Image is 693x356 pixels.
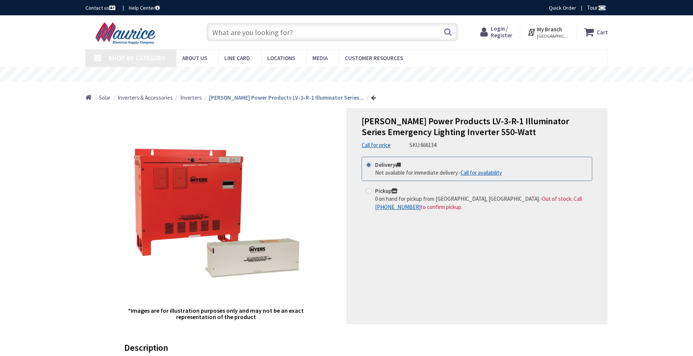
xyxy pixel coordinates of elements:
[409,141,436,149] div: SKU:
[421,141,436,149] span: 666134
[312,54,328,62] span: Media
[99,94,110,102] a: Solar
[206,23,458,41] input: What are you looking for?
[124,343,564,353] h3: Description
[375,195,582,210] span: Out of stock. Call to confirm pickup.
[375,161,401,168] strong: Delivery
[180,94,202,102] a: Inverters
[224,54,250,62] span: Line Card
[182,54,207,62] span: About us
[584,25,608,39] a: Cart
[491,25,512,39] span: Login / Register
[362,115,569,138] span: [PERSON_NAME] Power Products LV-3-R-1 Illuminator Series Emergency Lighting Inverter 550-Watt
[85,22,168,45] img: Maurice Electrical Supply Company
[345,54,403,62] span: Customer Resources
[537,26,562,33] strong: My Branch
[362,141,391,149] a: Call for price
[537,33,569,39] span: [GEOGRAPHIC_DATA], [GEOGRAPHIC_DATA]
[549,4,576,12] a: Quick Order
[129,4,160,12] a: Help Center
[480,25,512,39] a: Login / Register
[527,25,569,39] div: My Branch [GEOGRAPHIC_DATA], [GEOGRAPHIC_DATA]
[127,307,305,321] h5: *Images are for illustration purposes only and may not be an exact representation of the product
[279,71,415,79] rs-layer: Free Same Day Pickup at 15 Locations
[587,4,606,11] span: Tour
[127,124,305,302] img: Myers Power Products LV-3-R-1 Illuminator Series Emergency Lighting Inverter 550-Watt
[375,169,459,176] span: Not available for immediate delivery.
[85,4,117,12] a: Contact us
[375,169,502,177] div: -
[597,25,608,39] strong: Cart
[375,203,421,211] a: [PHONE_NUMBER]
[375,187,397,194] strong: Pickup
[461,169,502,177] a: Call for availability
[209,94,364,101] strong: [PERSON_NAME] Power Products LV-3-R-1 Illuminator Series...
[118,94,173,102] a: Inverters & Accessories
[375,195,588,211] div: -
[109,54,166,62] span: Shop By Category
[375,195,540,202] span: 0 on hand for pickup from [GEOGRAPHIC_DATA], [GEOGRAPHIC_DATA].
[267,54,295,62] span: Locations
